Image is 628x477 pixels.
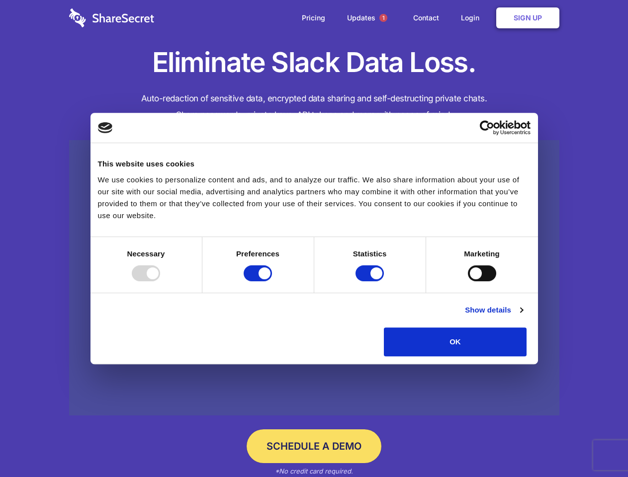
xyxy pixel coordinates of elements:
a: Schedule a Demo [247,429,381,463]
strong: Preferences [236,249,279,258]
a: Sign Up [496,7,559,28]
h1: Eliminate Slack Data Loss. [69,45,559,80]
a: Wistia video thumbnail [69,140,559,416]
img: logo-wordmark-white-trans-d4663122ce5f474addd5e946df7df03e33cb6a1c49d2221995e7729f52c070b2.svg [69,8,154,27]
div: This website uses cookies [98,158,531,170]
a: Pricing [292,2,335,33]
h4: Auto-redaction of sensitive data, encrypted data sharing and self-destructing private chats. Shar... [69,90,559,123]
strong: Necessary [127,249,165,258]
a: Login [451,2,494,33]
strong: Marketing [464,249,500,258]
span: 1 [379,14,387,22]
div: We use cookies to personalize content and ads, and to analyze our traffic. We also share informat... [98,174,531,222]
a: Contact [403,2,449,33]
strong: Statistics [353,249,387,258]
button: OK [384,327,527,356]
em: *No credit card required. [275,467,353,475]
a: Show details [465,304,523,316]
a: Usercentrics Cookiebot - opens in a new window [444,120,531,135]
img: logo [98,122,113,133]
